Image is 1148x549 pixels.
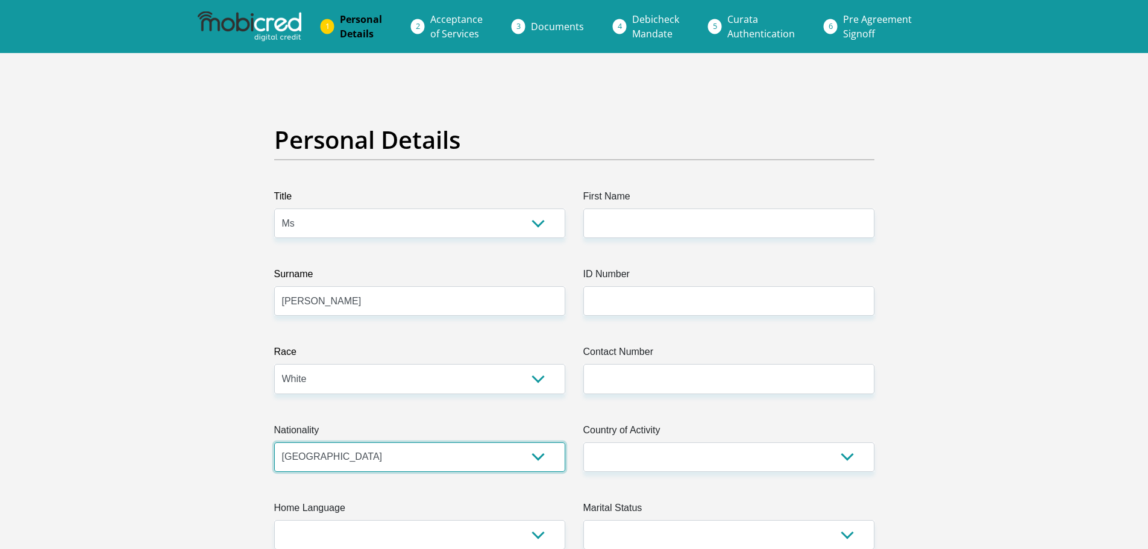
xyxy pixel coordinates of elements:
[340,13,382,40] span: Personal Details
[718,7,805,46] a: CurataAuthentication
[632,13,679,40] span: Debicheck Mandate
[521,14,594,39] a: Documents
[727,13,795,40] span: Curata Authentication
[198,11,301,42] img: mobicred logo
[583,501,874,520] label: Marital Status
[274,501,565,520] label: Home Language
[583,209,874,238] input: First Name
[583,364,874,394] input: Contact Number
[274,423,565,442] label: Nationality
[274,286,565,316] input: Surname
[274,125,874,154] h2: Personal Details
[274,345,565,364] label: Race
[583,189,874,209] label: First Name
[623,7,689,46] a: DebicheckMandate
[583,423,874,442] label: Country of Activity
[583,286,874,316] input: ID Number
[833,7,921,46] a: Pre AgreementSignoff
[531,20,584,33] span: Documents
[274,267,565,286] label: Surname
[421,7,492,46] a: Acceptanceof Services
[330,7,392,46] a: PersonalDetails
[430,13,483,40] span: Acceptance of Services
[843,13,912,40] span: Pre Agreement Signoff
[583,267,874,286] label: ID Number
[274,189,565,209] label: Title
[583,345,874,364] label: Contact Number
